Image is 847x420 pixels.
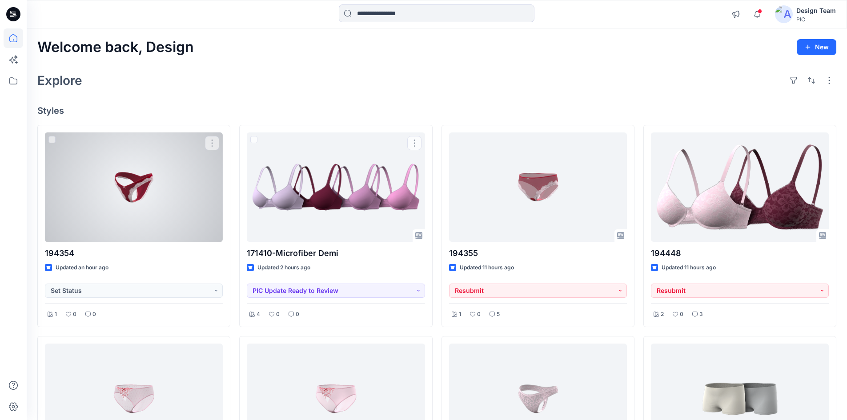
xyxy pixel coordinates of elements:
[37,39,194,56] h2: Welcome back, Design
[247,132,425,242] a: 171410-Microfiber Demi
[296,310,299,319] p: 0
[257,310,260,319] p: 4
[680,310,683,319] p: 0
[651,247,829,260] p: 194448
[449,247,627,260] p: 194355
[37,105,836,116] h4: Styles
[699,310,703,319] p: 3
[276,310,280,319] p: 0
[45,247,223,260] p: 194354
[459,310,461,319] p: 1
[497,310,500,319] p: 5
[56,263,108,272] p: Updated an hour ago
[460,263,514,272] p: Updated 11 hours ago
[257,263,310,272] p: Updated 2 hours ago
[73,310,76,319] p: 0
[45,132,223,242] a: 194354
[797,39,836,55] button: New
[55,310,57,319] p: 1
[796,16,836,23] div: PIC
[775,5,793,23] img: avatar
[92,310,96,319] p: 0
[449,132,627,242] a: 194355
[662,263,716,272] p: Updated 11 hours ago
[651,132,829,242] a: 194448
[661,310,664,319] p: 2
[477,310,481,319] p: 0
[796,5,836,16] div: Design Team
[37,73,82,88] h2: Explore
[247,247,425,260] p: 171410-Microfiber Demi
